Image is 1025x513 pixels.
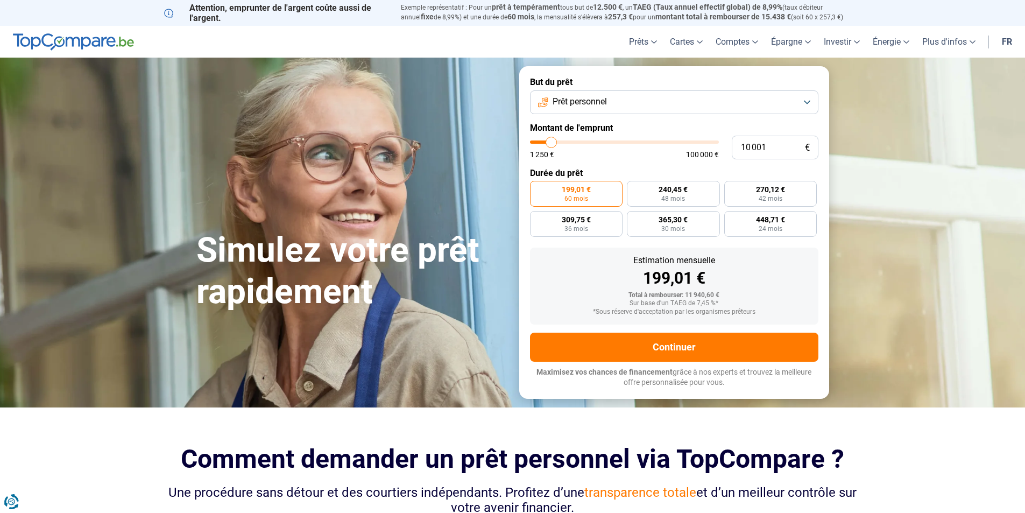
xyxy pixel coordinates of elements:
span: 60 mois [507,12,534,21]
p: Attention, emprunter de l'argent coûte aussi de l'argent. [164,3,388,23]
span: 309,75 € [562,216,591,223]
div: Sur base d'un TAEG de 7,45 %* [539,300,810,307]
span: 448,71 € [756,216,785,223]
span: 36 mois [564,226,588,232]
label: But du prêt [530,77,818,87]
span: 100 000 € [686,151,719,158]
img: TopCompare [13,33,134,51]
span: 365,30 € [659,216,688,223]
p: grâce à nos experts et trouvez la meilleure offre personnalisée pour vous. [530,367,818,388]
a: Prêts [623,26,663,58]
p: Exemple représentatif : Pour un tous but de , un (taux débiteur annuel de 8,99%) et une durée de ... [401,3,861,22]
button: Prêt personnel [530,90,818,114]
span: TAEG (Taux annuel effectif global) de 8,99% [633,3,782,11]
span: 199,01 € [562,186,591,193]
h2: Comment demander un prêt personnel via TopCompare ? [164,444,861,474]
a: Investir [817,26,866,58]
label: Durée du prêt [530,168,818,178]
a: Cartes [663,26,709,58]
span: 12.500 € [593,3,623,11]
a: Comptes [709,26,765,58]
span: 257,3 € [608,12,633,21]
span: 270,12 € [756,186,785,193]
span: Prêt personnel [553,96,607,108]
span: 60 mois [564,195,588,202]
a: Épargne [765,26,817,58]
a: fr [995,26,1019,58]
span: 48 mois [661,195,685,202]
span: € [805,143,810,152]
div: Total à rembourser: 11 940,60 € [539,292,810,299]
span: 1 250 € [530,151,554,158]
button: Continuer [530,333,818,362]
span: 24 mois [759,226,782,232]
h1: Simulez votre prêt rapidement [196,230,506,313]
span: transparence totale [584,485,696,500]
a: Plus d'infos [916,26,982,58]
a: Énergie [866,26,916,58]
div: 199,01 € [539,270,810,286]
span: 30 mois [661,226,685,232]
span: 240,45 € [659,186,688,193]
span: montant total à rembourser de 15.438 € [655,12,791,21]
span: Maximisez vos chances de financement [536,368,673,376]
span: prêt à tempérament [492,3,560,11]
div: Estimation mensuelle [539,256,810,265]
div: *Sous réserve d'acceptation par les organismes prêteurs [539,308,810,316]
span: fixe [421,12,434,21]
span: 42 mois [759,195,782,202]
label: Montant de l'emprunt [530,123,818,133]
